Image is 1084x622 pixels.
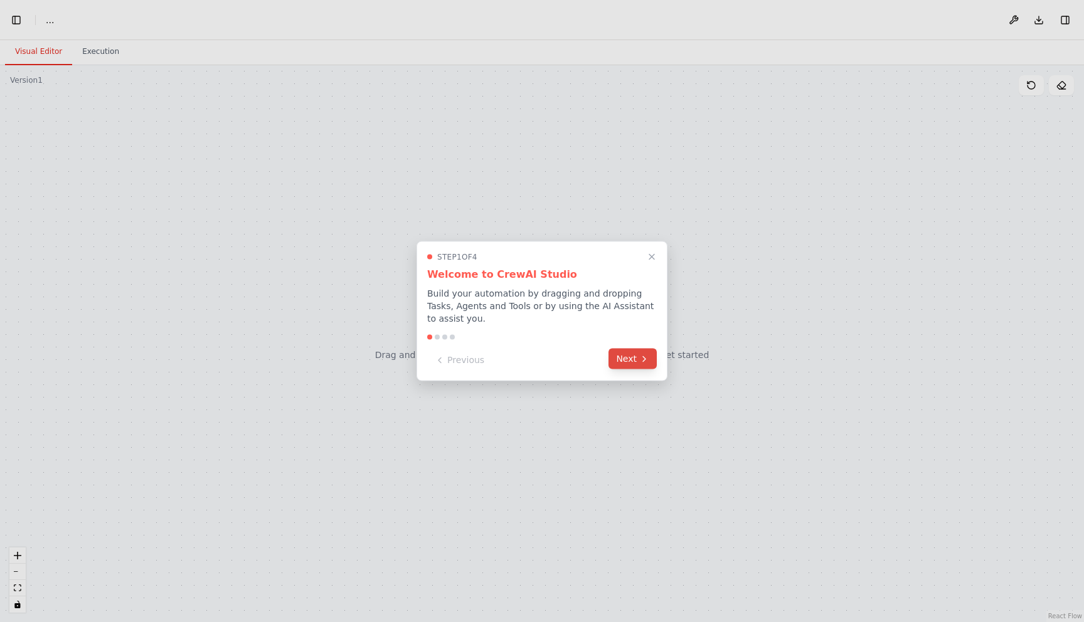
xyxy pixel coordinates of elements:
[608,349,657,369] button: Next
[427,287,657,325] p: Build your automation by dragging and dropping Tasks, Agents and Tools or by using the AI Assista...
[427,350,492,371] button: Previous
[437,252,477,262] span: Step 1 of 4
[8,11,25,29] button: Hide left sidebar
[427,267,657,282] h3: Welcome to CrewAI Studio
[644,250,659,265] button: Close walkthrough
